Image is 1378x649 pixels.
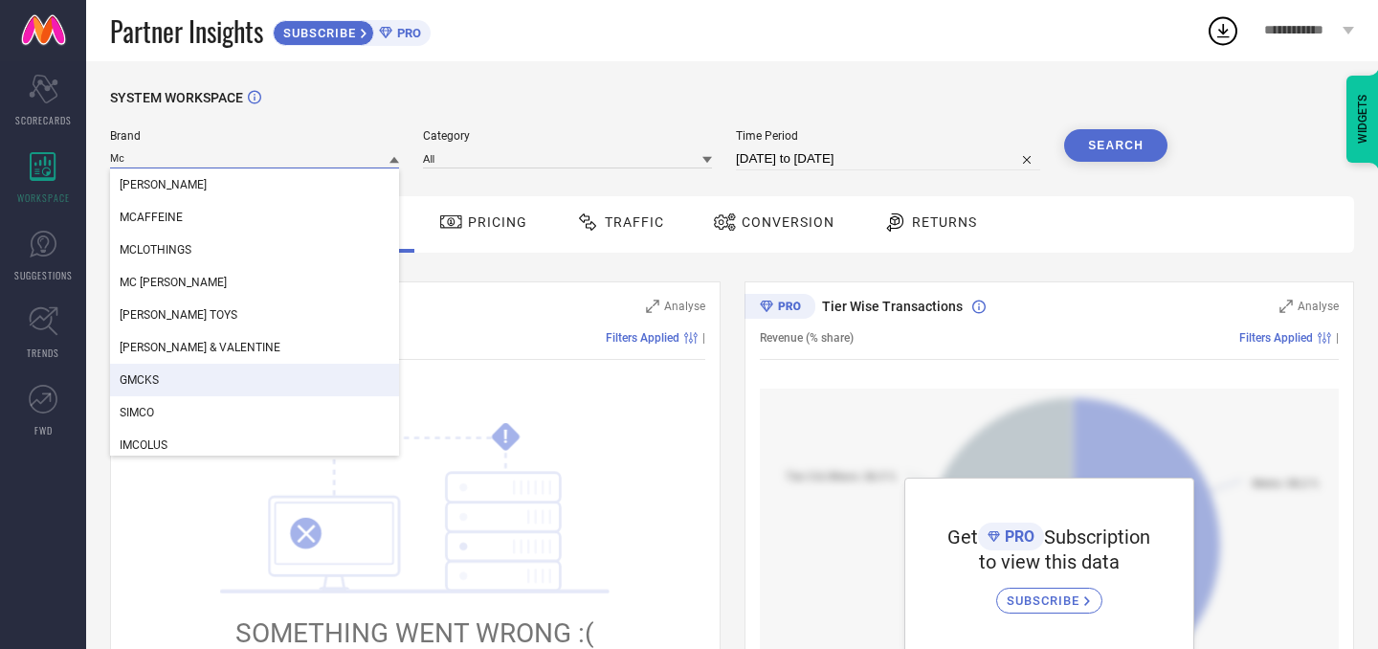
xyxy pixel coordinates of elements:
[110,364,399,396] div: GMCKS
[27,346,59,360] span: TRENDS
[646,300,659,313] svg: Zoom
[110,266,399,299] div: MC SID RAZZ
[736,129,1040,143] span: Time Period
[702,331,705,345] span: |
[110,299,399,331] div: MCFARLANE TOYS
[120,308,237,322] span: [PERSON_NAME] TOYS
[1064,129,1167,162] button: Search
[110,11,263,51] span: Partner Insights
[822,299,963,314] span: Tier Wise Transactions
[1298,300,1339,313] span: Analyse
[1239,331,1313,345] span: Filters Applied
[120,178,207,191] span: [PERSON_NAME]
[110,429,399,461] div: IMCOLUS
[664,300,705,313] span: Analyse
[736,147,1040,170] input: Select time period
[745,294,815,323] div: Premium
[1007,593,1084,608] span: SUBSCRIBE
[1336,331,1339,345] span: |
[606,331,679,345] span: Filters Applied
[1279,300,1293,313] svg: Zoom
[947,526,978,548] span: Get
[110,90,243,105] span: SYSTEM WORKSPACE
[235,617,594,649] span: SOMETHING WENT WRONG :(
[274,26,361,40] span: SUBSCRIBE
[120,406,154,419] span: SIMCO
[120,276,227,289] span: MC [PERSON_NAME]
[120,373,159,387] span: GMCKS
[120,211,183,224] span: MCAFFEINE
[14,268,73,282] span: SUGGESTIONS
[979,550,1120,573] span: to view this data
[34,423,53,437] span: FWD
[110,331,399,364] div: MCPHERSON & VALENTINE
[110,234,399,266] div: MCLOTHINGS
[273,15,431,46] a: SUBSCRIBEPRO
[110,396,399,429] div: SIMCO
[605,214,664,230] span: Traffic
[423,129,712,143] span: Category
[1000,527,1034,546] span: PRO
[468,214,527,230] span: Pricing
[110,168,399,201] div: MCCOY
[17,190,70,205] span: WORKSPACE
[110,129,399,143] span: Brand
[742,214,834,230] span: Conversion
[15,113,72,127] span: SCORECARDS
[120,341,280,354] span: [PERSON_NAME] & VALENTINE
[912,214,977,230] span: Returns
[1044,526,1150,548] span: Subscription
[120,243,191,257] span: MCLOTHINGS
[392,26,421,40] span: PRO
[110,201,399,234] div: MCAFFEINE
[1206,13,1240,48] div: Open download list
[120,438,167,452] span: IMCOLUS
[760,331,854,345] span: Revenue (% share)
[503,426,508,448] tspan: !
[996,573,1102,614] a: SUBSCRIBE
